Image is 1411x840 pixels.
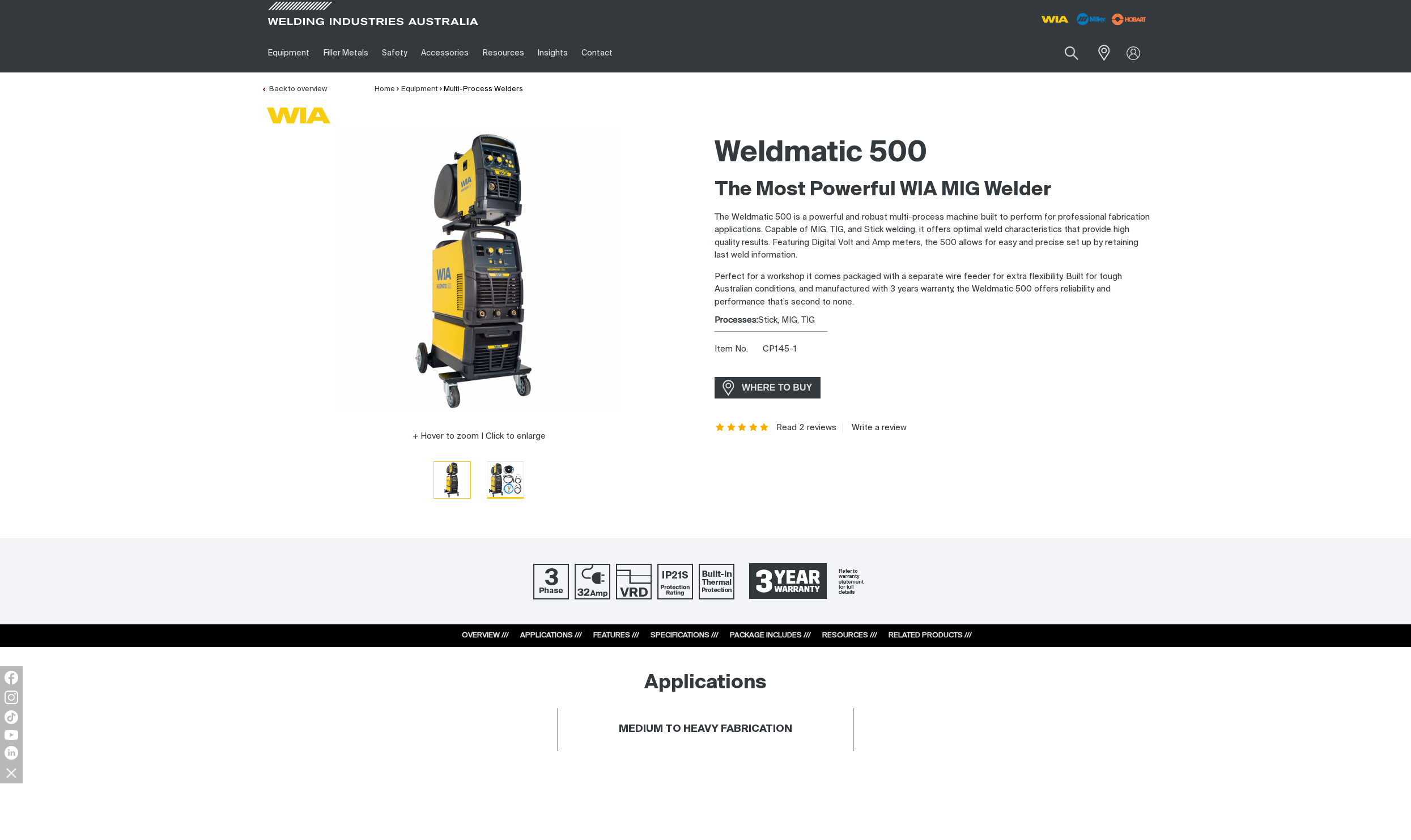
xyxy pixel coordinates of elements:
[375,33,414,72] a: Safety
[715,316,758,324] strong: Processes:
[261,85,327,93] a: Back to overview
[533,564,569,599] img: Three Phase
[575,564,610,599] img: 32 Amp Supply Plug
[593,632,639,639] a: FEATURES ///
[715,424,770,432] span: Rating: 5
[616,564,652,599] img: Voltage Reduction Device
[644,671,767,696] h2: Applications
[531,33,575,72] a: Insights
[401,85,438,93] a: Equipment
[520,632,582,639] a: APPLICATIONS ///
[657,564,693,599] img: IP21S Protection Rating
[1052,40,1091,66] button: Search products
[406,430,552,443] button: Hover to zoom | Click to enlarge
[651,632,719,639] a: SPECIFICATIONS ///
[462,632,509,639] a: OVERVIEW ///
[715,211,1150,262] p: The Weldmatic 500 is a powerful and robust multi-process machine built to perform for professiona...
[434,462,470,498] img: Weldmatic 500
[619,723,792,736] h4: MEDIUM TO HEAVY FABRICATION
[730,632,811,639] a: PACKAGE INCLUDES ///
[715,178,1150,203] h2: The Most Powerful WIA MIG Welder
[375,85,395,93] a: Home
[5,746,18,760] img: LinkedIn
[843,423,907,433] a: Write a review
[763,345,797,353] span: CP145-1
[433,461,471,499] button: Go to slide 1
[261,33,928,72] nav: Main
[822,632,877,639] a: RESOURCES ///
[487,461,524,499] button: Go to slide 2
[715,377,821,398] a: WHERE TO BUY
[715,135,1150,172] h1: Weldmatic 500
[337,130,620,413] img: Weldmatic 500
[715,314,1150,327] div: Stick, MIG, TIG
[740,558,878,605] a: 3 Year Warranty
[715,271,1150,309] p: Perfect for a workshop it comes packaged with a separate wire feeder for extra flexibility. Built...
[261,33,316,72] a: Equipment
[444,85,523,93] a: Multi-Process Welders
[1108,11,1150,28] img: miller
[889,632,972,639] a: RELATED PRODUCTS ///
[699,564,734,599] img: Built In Thermal Protection
[715,343,760,356] span: Item No.
[575,33,619,72] a: Contact
[5,710,18,724] img: TikTok
[5,691,18,704] img: Instagram
[1038,40,1091,66] input: Product name or item number...
[487,462,524,498] img: Weldmatic 500
[316,33,375,72] a: Filler Metals
[5,671,18,684] img: Facebook
[776,423,836,433] a: Read 2 reviews
[2,763,21,782] img: hide socials
[5,730,18,740] img: YouTube
[375,84,523,95] nav: Breadcrumb
[414,33,475,72] a: Accessories
[476,33,531,72] a: Resources
[734,379,819,397] span: WHERE TO BUY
